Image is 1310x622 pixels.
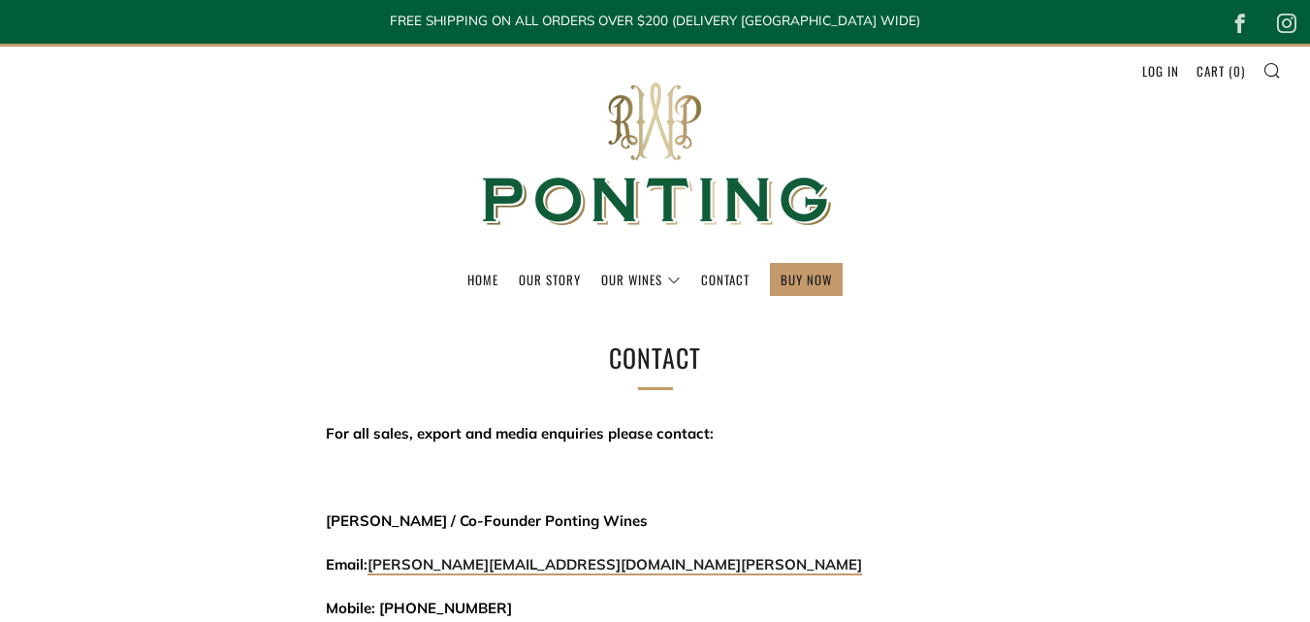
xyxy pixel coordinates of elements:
span: Mobile: [PHONE_NUMBER] [326,599,512,617]
span: 0 [1233,61,1241,81]
span: Email: [326,555,862,573]
img: Ponting Wines [462,47,849,263]
a: Our Story [519,264,581,295]
a: [PERSON_NAME][EMAIL_ADDRESS][DOMAIN_NAME][PERSON_NAME] [367,555,862,575]
a: Log in [1142,55,1179,86]
span: For all sales, export and media enquiries please contact: [326,424,714,442]
a: Contact [701,264,750,295]
span: [PERSON_NAME] / Co-Founder Ponting Wines [326,511,648,530]
a: Our Wines [601,264,681,295]
a: BUY NOW [781,264,832,295]
a: Home [467,264,498,295]
h1: Contact [335,338,975,378]
a: Cart (0) [1197,55,1245,86]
